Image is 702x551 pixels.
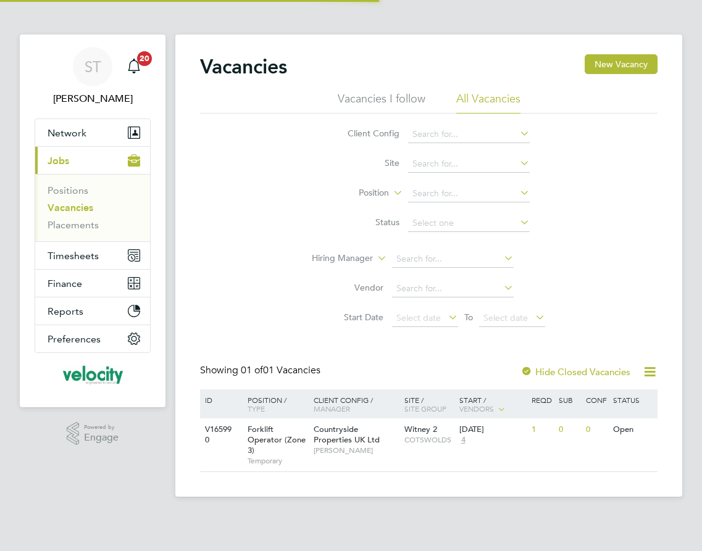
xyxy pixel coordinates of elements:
div: V165990 [202,418,238,452]
a: Vacancies [48,202,93,213]
img: velocityrecruitment-logo-retina.png [62,365,123,385]
div: 1 [529,418,556,441]
div: Position / [238,389,311,419]
div: 0 [556,418,583,441]
div: [DATE] [459,425,526,435]
input: Search for... [408,185,530,202]
button: Jobs [35,147,150,174]
button: Finance [35,270,150,297]
button: Reports [35,297,150,325]
label: Site [328,157,399,168]
div: Sub [556,389,583,410]
span: Witney 2 [404,424,437,434]
span: Countryside Properties UK Ltd [314,424,380,445]
a: Powered byEngage [67,422,119,445]
label: Vendor [312,282,383,293]
span: Jobs [48,155,69,167]
button: New Vacancy [585,54,658,74]
span: Forklift Operator (Zone 3) [248,424,306,455]
h2: Vacancies [200,54,287,79]
button: Network [35,119,150,146]
span: 4 [459,435,467,445]
span: 20 [137,51,152,66]
span: COTSWOLDS [404,435,453,445]
label: Start Date [312,312,383,323]
button: Timesheets [35,242,150,269]
div: Showing [200,364,323,377]
div: Client Config / [311,389,401,419]
label: Status [328,217,399,228]
input: Search for... [392,251,514,268]
label: Client Config [328,128,399,139]
span: Vendors [459,404,494,413]
label: Hide Closed Vacancies [520,366,630,378]
span: Select date [396,312,441,323]
div: Status [610,389,656,410]
span: Finance [48,278,82,289]
a: Positions [48,184,88,196]
input: Search for... [408,155,530,173]
span: Powered by [84,422,119,433]
div: Open [610,418,656,441]
div: Reqd [529,389,556,410]
a: ST[PERSON_NAME] [35,47,151,106]
li: Vacancies I follow [338,91,425,114]
input: Search for... [392,280,514,297]
div: Start / [456,389,529,420]
li: All Vacancies [456,91,520,114]
span: Preferences [48,333,101,345]
span: Sarah Taylor [35,91,151,106]
span: To [461,309,477,325]
span: Engage [84,433,119,443]
div: Site / [401,389,456,419]
span: Select date [483,312,528,323]
input: Select one [408,215,530,232]
button: Preferences [35,325,150,352]
nav: Main navigation [20,35,165,407]
a: 20 [122,47,146,86]
span: [PERSON_NAME] [314,445,398,455]
div: ID [202,389,238,410]
span: Network [48,127,86,139]
label: Position [318,187,389,199]
div: Jobs [35,174,150,241]
span: Site Group [404,404,446,413]
span: Type [248,404,265,413]
a: Go to home page [35,365,151,385]
span: Temporary [248,456,308,466]
span: ST [85,59,101,75]
div: Conf [583,389,610,410]
label: Hiring Manager [302,252,373,265]
span: 01 Vacancies [241,364,320,376]
a: Placements [48,219,99,231]
span: Timesheets [48,250,99,262]
input: Search for... [408,126,530,143]
span: Reports [48,305,83,317]
span: 01 of [241,364,263,376]
span: Manager [314,404,350,413]
div: 0 [583,418,610,441]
